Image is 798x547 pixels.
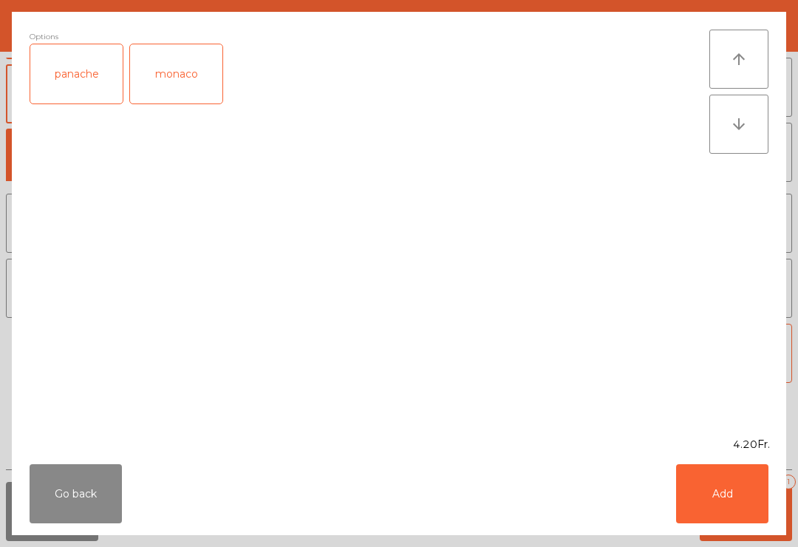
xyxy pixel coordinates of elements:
button: Go back [30,464,122,523]
div: panache [30,44,123,103]
div: monaco [130,44,222,103]
div: 4.20Fr. [12,437,786,452]
button: arrow_upward [709,30,768,89]
button: arrow_downward [709,95,768,154]
button: Add [676,464,768,523]
i: arrow_upward [730,50,748,68]
i: arrow_downward [730,115,748,133]
span: Options [30,30,58,44]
